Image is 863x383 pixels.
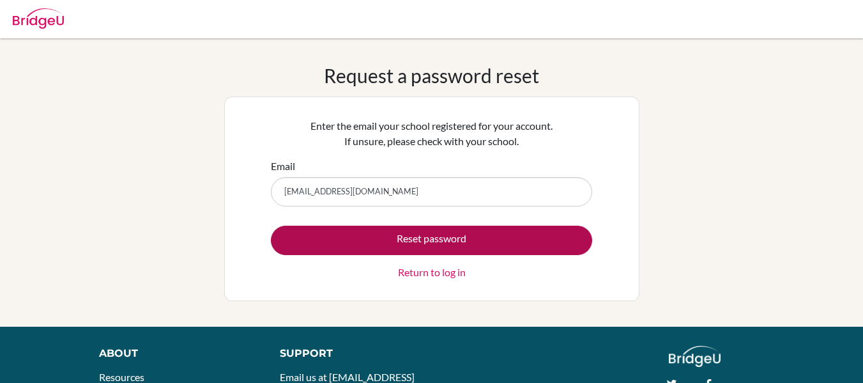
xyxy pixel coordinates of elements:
[398,265,466,280] a: Return to log in
[271,226,592,255] button: Reset password
[271,118,592,149] p: Enter the email your school registered for your account. If unsure, please check with your school.
[99,346,251,361] div: About
[280,346,419,361] div: Support
[324,64,539,87] h1: Request a password reset
[669,346,721,367] img: logo_white@2x-f4f0deed5e89b7ecb1c2cc34c3e3d731f90f0f143d5ea2071677605dd97b5244.png
[271,159,295,174] label: Email
[99,371,144,383] a: Resources
[13,8,64,29] img: Bridge-U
